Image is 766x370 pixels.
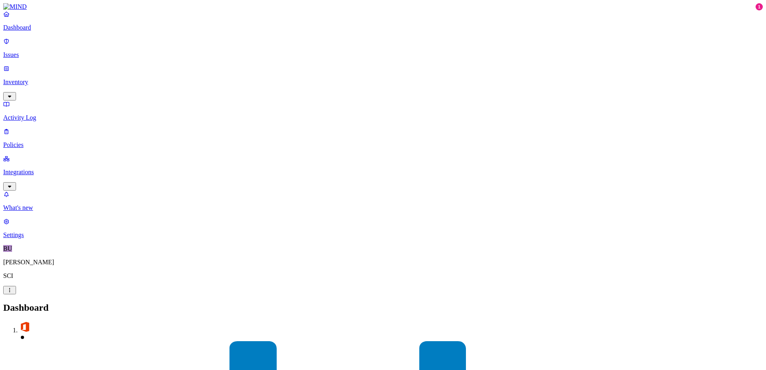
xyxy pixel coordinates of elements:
[3,24,763,31] p: Dashboard
[3,114,763,121] p: Activity Log
[3,169,763,176] p: Integrations
[3,10,763,31] a: Dashboard
[3,191,763,211] a: What's new
[3,65,763,99] a: Inventory
[756,3,763,10] div: 1
[3,3,763,10] a: MIND
[3,3,27,10] img: MIND
[3,245,12,252] span: BU
[3,38,763,58] a: Issues
[3,101,763,121] a: Activity Log
[3,218,763,239] a: Settings
[3,51,763,58] p: Issues
[3,259,763,266] p: [PERSON_NAME]
[19,321,30,332] img: svg%3e
[3,272,763,280] p: SCI
[3,141,763,149] p: Policies
[3,155,763,189] a: Integrations
[3,78,763,86] p: Inventory
[3,231,763,239] p: Settings
[3,204,763,211] p: What's new
[3,302,763,313] h2: Dashboard
[3,128,763,149] a: Policies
